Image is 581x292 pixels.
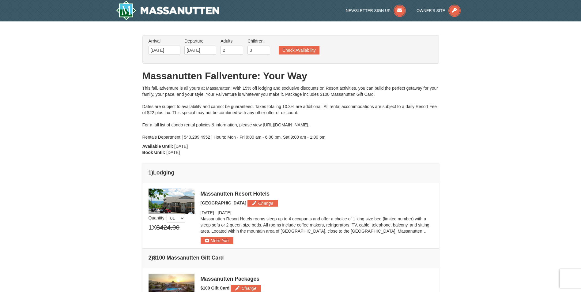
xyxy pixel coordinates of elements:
[417,8,445,13] span: Owner's Site
[221,38,243,44] label: Adults
[174,144,188,149] span: [DATE]
[201,191,433,197] div: Massanutten Resort Hotels
[142,144,173,149] strong: Available Until:
[149,255,433,261] h4: 2 $100 Massanutten Gift Card
[149,215,185,220] span: Quantity :
[152,223,156,232] span: X
[184,38,216,44] label: Departure
[247,38,270,44] label: Children
[201,286,230,290] span: $100 Gift Card
[116,1,220,20] a: Massanutten Resort
[201,237,233,244] button: More Info
[215,210,217,215] span: -
[149,170,433,176] h4: 1 Lodging
[201,276,433,282] div: Massanutten Packages
[142,150,165,155] strong: Book Until:
[156,223,179,232] span: $424.00
[166,150,180,155] span: [DATE]
[149,189,194,214] img: 19219026-1-e3b4ac8e.jpg
[417,8,461,13] a: Owner's Site
[201,200,247,205] span: [GEOGRAPHIC_DATA]
[151,170,153,176] span: )
[151,255,153,261] span: )
[149,223,152,232] span: 1
[201,210,214,215] span: [DATE]
[279,46,319,54] button: Check Availability
[142,70,439,82] h1: Massanutten Fallventure: Your Way
[149,38,180,44] label: Arrival
[201,216,433,234] p: Massanutten Resort Hotels rooms sleep up to 4 occupants and offer a choice of 1 king size bed (li...
[142,85,439,140] div: This fall, adventure is all yours at Massanutten! With 15% off lodging and exclusive discounts on...
[231,285,261,292] button: Change
[218,210,231,215] span: [DATE]
[346,8,406,13] a: Newsletter Sign Up
[247,200,278,207] button: Change
[116,1,220,20] img: Massanutten Resort Logo
[346,8,390,13] span: Newsletter Sign Up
